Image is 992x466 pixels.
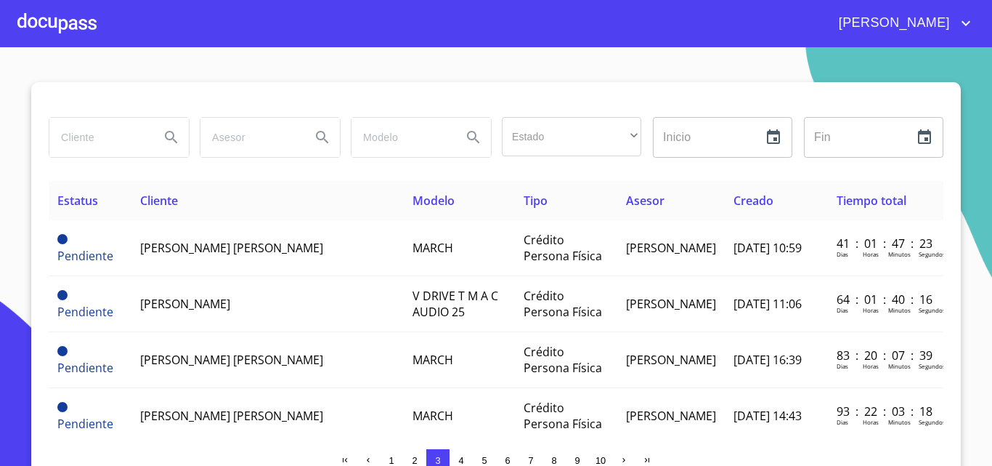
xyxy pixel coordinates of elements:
p: Segundos [919,418,946,426]
button: Search [456,120,491,155]
span: 3 [435,455,440,466]
span: Asesor [626,193,664,209]
input: search [200,118,299,157]
span: [DATE] 10:59 [733,240,802,256]
span: MARCH [412,352,453,368]
p: Segundos [919,250,946,258]
p: Minutos [888,306,911,314]
span: Crédito Persona Física [524,400,602,432]
span: Crédito Persona Física [524,232,602,264]
p: Minutos [888,250,911,258]
span: Crédito Persona Física [524,344,602,376]
span: [PERSON_NAME] [626,296,716,312]
span: 4 [458,455,463,466]
span: [PERSON_NAME] [PERSON_NAME] [140,352,323,368]
span: [PERSON_NAME] [PERSON_NAME] [140,408,323,424]
button: Search [305,120,340,155]
span: [DATE] 11:06 [733,296,802,312]
span: Pendiente [57,290,68,300]
p: Dias [837,250,848,258]
p: Dias [837,418,848,426]
span: MARCH [412,408,453,424]
span: [PERSON_NAME] [140,296,230,312]
span: 1 [389,455,394,466]
span: 6 [505,455,510,466]
span: Crédito Persona Física [524,288,602,320]
span: V DRIVE T M A C AUDIO 25 [412,288,498,320]
span: MARCH [412,240,453,256]
span: Creado [733,193,773,209]
p: Horas [863,306,879,314]
p: 83 : 20 : 07 : 39 [837,348,935,363]
p: Horas [863,250,879,258]
p: Dias [837,362,848,370]
p: 93 : 22 : 03 : 18 [837,403,935,419]
p: Dias [837,306,848,314]
span: Pendiente [57,304,113,320]
span: [PERSON_NAME] [PERSON_NAME] [140,240,323,256]
button: Search [154,120,189,155]
span: Pendiente [57,248,113,264]
span: 5 [481,455,487,466]
p: 41 : 01 : 47 : 23 [837,236,935,252]
span: 8 [551,455,556,466]
span: 2 [412,455,417,466]
span: 10 [595,455,606,466]
input: search [49,118,148,157]
span: Estatus [57,193,98,209]
span: [DATE] 14:43 [733,408,802,424]
span: [PERSON_NAME] [828,12,957,35]
span: [PERSON_NAME] [626,408,716,424]
p: 64 : 01 : 40 : 16 [837,292,935,308]
span: Cliente [140,193,178,209]
span: [PERSON_NAME] [626,352,716,368]
p: Horas [863,418,879,426]
span: Pendiente [57,402,68,412]
span: Pendiente [57,416,113,432]
p: Horas [863,362,879,370]
span: 7 [528,455,533,466]
span: 9 [574,455,580,466]
span: Pendiente [57,360,113,376]
input: search [351,118,450,157]
span: [PERSON_NAME] [626,240,716,256]
div: ​ [502,117,641,156]
span: Pendiente [57,234,68,244]
span: [DATE] 16:39 [733,352,802,368]
p: Segundos [919,306,946,314]
span: Modelo [412,193,455,209]
p: Minutos [888,362,911,370]
span: Tipo [524,193,548,209]
p: Segundos [919,362,946,370]
p: Minutos [888,418,911,426]
span: Pendiente [57,346,68,356]
button: account of current user [828,12,975,35]
span: Tiempo total [837,193,906,209]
